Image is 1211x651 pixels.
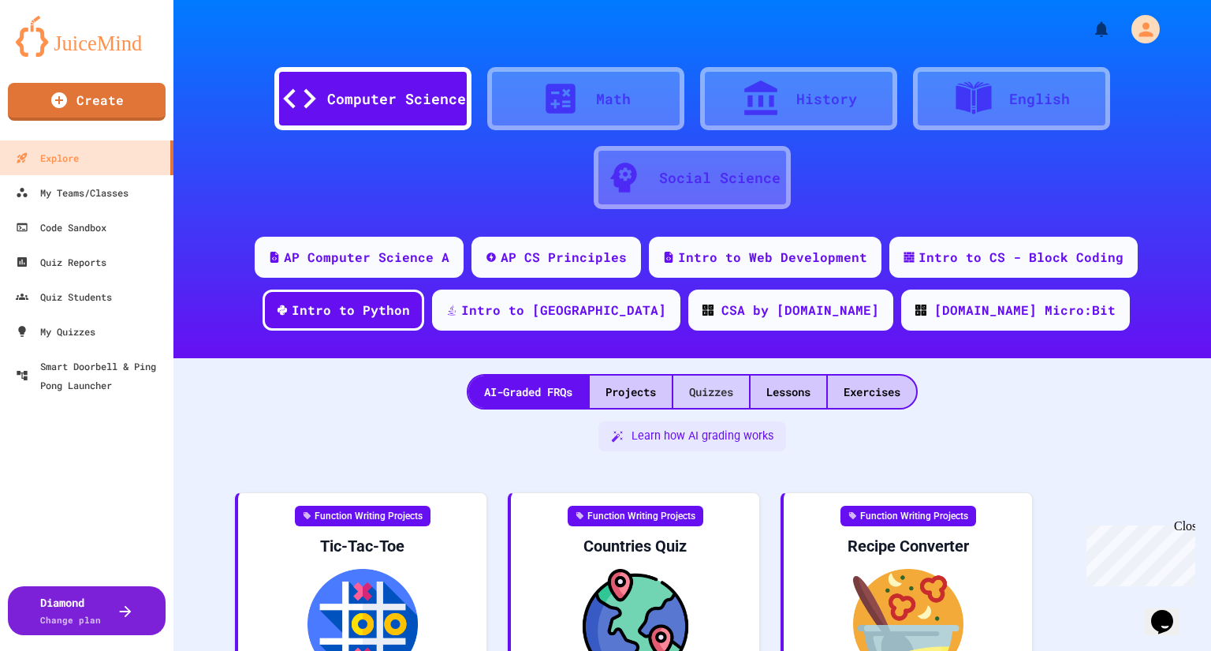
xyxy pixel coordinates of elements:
[16,218,106,237] div: Code Sandbox
[673,376,749,408] div: Quizzes
[915,305,926,316] img: CODE_logo_RGB.png
[1080,519,1195,586] iframe: chat widget
[16,253,106,271] div: Quiz Reports
[796,536,1019,556] div: Recipe Converter
[16,148,79,167] div: Explore
[1063,16,1115,43] div: My Notifications
[828,376,916,408] div: Exercises
[461,301,666,320] div: Intro to [GEOGRAPHIC_DATA]
[590,376,672,408] div: Projects
[751,376,826,408] div: Lessons
[568,506,703,526] div: Function Writing Projects
[501,248,627,267] div: AP CS Principles
[16,16,158,57] img: logo-orange.svg
[284,248,449,267] div: AP Computer Science A
[16,357,167,395] div: Smart Doorbell & Ping Pong Launcher
[40,594,101,627] div: Diamond
[702,305,714,316] img: CODE_logo_RGB.png
[596,88,631,110] div: Math
[292,301,410,320] div: Intro to Python
[8,586,166,635] button: DiamondChange plan
[16,322,95,341] div: My Quizzes
[721,301,879,320] div: CSA by [DOMAIN_NAME]
[918,248,1123,267] div: Intro to CS - Block Coding
[40,614,101,626] span: Change plan
[16,287,112,306] div: Quiz Students
[1009,88,1070,110] div: English
[468,376,588,408] div: AI-Graded FRQs
[1115,11,1164,47] div: My Account
[659,167,781,189] div: Social Science
[251,536,474,556] div: Tic-Tac-Toe
[1145,588,1195,635] iframe: chat widget
[6,6,109,100] div: Chat with us now!Close
[295,506,430,526] div: Function Writing Projects
[678,248,867,267] div: Intro to Web Development
[934,301,1116,320] div: [DOMAIN_NAME] Micro:Bit
[796,88,857,110] div: History
[8,83,166,121] a: Create
[16,183,129,202] div: My Teams/Classes
[327,88,466,110] div: Computer Science
[632,428,773,445] span: Learn how AI grading works
[524,536,747,556] div: Countries Quiz
[840,506,976,526] div: Function Writing Projects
